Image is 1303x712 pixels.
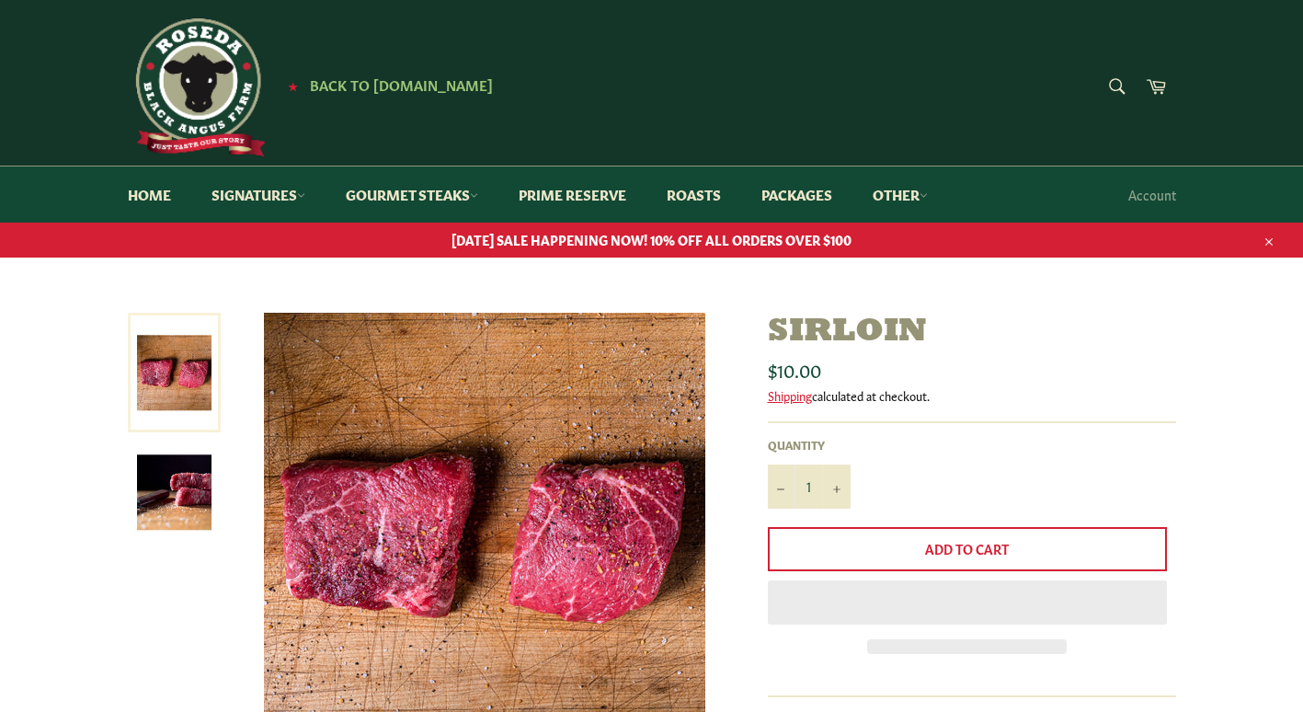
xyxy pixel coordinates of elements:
span: Add to Cart [925,539,1009,557]
img: Sirloin [137,455,211,530]
button: Reduce item quantity by one [768,465,795,509]
h1: Sirloin [768,313,1176,352]
button: Add to Cart [768,527,1167,571]
a: Gourmet Steaks [327,167,497,223]
label: Quantity [768,437,851,453]
a: Roasts [648,167,739,223]
a: Prime Reserve [500,167,645,223]
button: Increase item quantity by one [823,465,851,509]
a: Packages [743,167,851,223]
img: Roseda Beef [128,18,266,156]
div: calculated at checkout. [768,387,1176,404]
a: Home [109,167,189,223]
a: Signatures [193,167,324,223]
span: ★ [288,78,298,93]
a: Shipping [768,386,812,404]
a: Account [1119,167,1185,222]
span: Back to [DOMAIN_NAME] [310,75,493,94]
a: Other [854,167,946,223]
span: $10.00 [768,356,821,382]
a: ★ Back to [DOMAIN_NAME] [279,78,493,93]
